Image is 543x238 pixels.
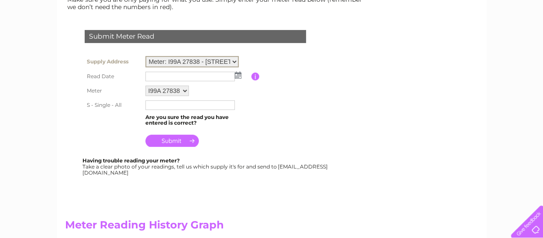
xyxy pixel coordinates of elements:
[82,54,143,69] th: Supply Address
[82,158,329,175] div: Take a clear photo of your readings, tell us which supply it's for and send to [EMAIL_ADDRESS][DO...
[143,112,251,129] td: Are you sure the read you have entered is correct?
[67,5,477,42] div: Clear Business is a trading name of Verastar Limited (registered in [GEOGRAPHIC_DATA] No. 3667643...
[82,83,143,98] th: Meter
[251,73,260,80] input: Information
[436,37,462,43] a: Telecoms
[467,37,480,43] a: Blog
[65,219,369,235] h2: Meter Reading History Graph
[19,23,63,49] img: logo.png
[145,135,199,147] input: Submit
[379,4,439,15] a: 0333 014 3131
[82,98,143,112] th: S - Single - All
[82,69,143,83] th: Read Date
[514,37,535,43] a: Log out
[412,37,431,43] a: Energy
[82,157,180,164] b: Having trouble reading your meter?
[85,30,306,43] div: Submit Meter Read
[235,72,241,79] img: ...
[485,37,507,43] a: Contact
[390,37,407,43] a: Water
